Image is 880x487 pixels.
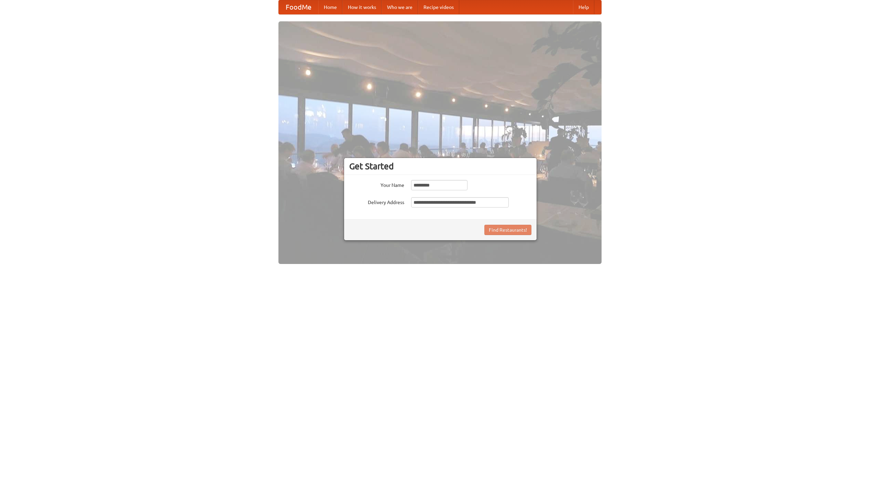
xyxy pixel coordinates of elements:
a: How it works [342,0,382,14]
h3: Get Started [349,161,531,171]
button: Find Restaurants! [484,225,531,235]
a: Help [573,0,594,14]
label: Your Name [349,180,404,189]
a: Who we are [382,0,418,14]
label: Delivery Address [349,197,404,206]
a: Recipe videos [418,0,459,14]
a: Home [318,0,342,14]
a: FoodMe [279,0,318,14]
